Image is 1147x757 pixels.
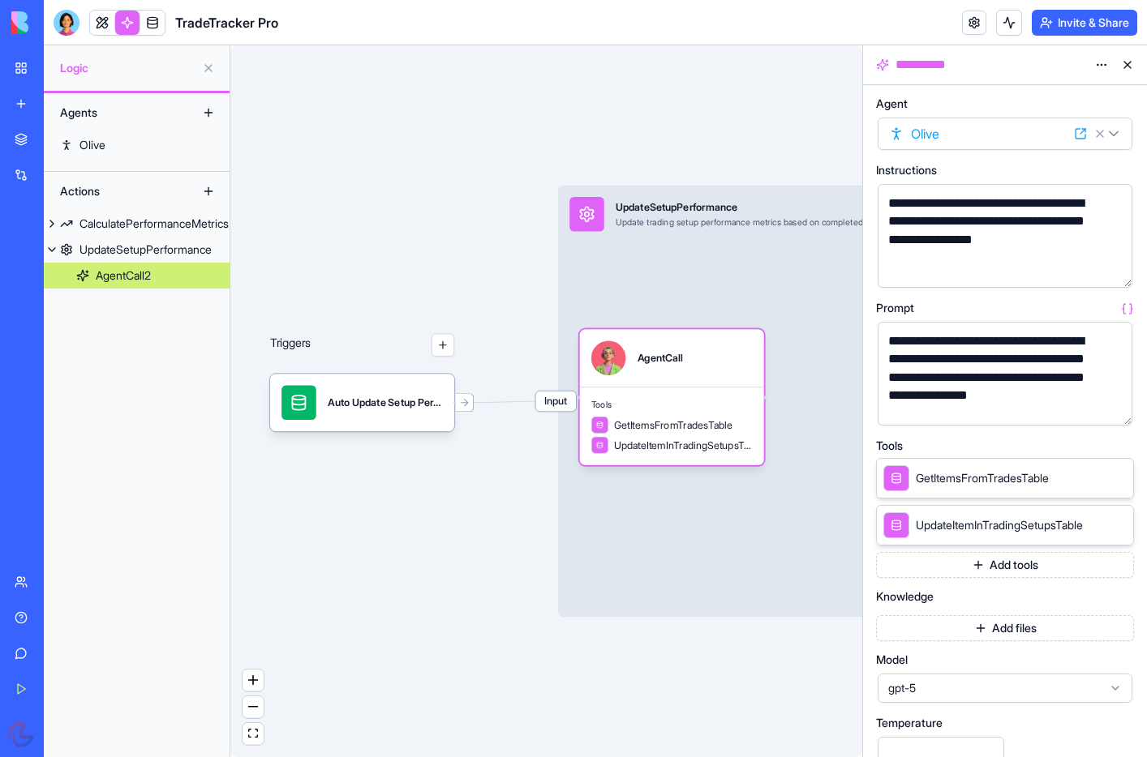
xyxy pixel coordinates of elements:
a: Olive [44,132,230,158]
button: Send a message… [278,524,304,550]
div: Hey Oded 👋 [26,103,253,119]
img: Profile image for Shelly [46,9,72,35]
div: AgentCall2 [96,267,151,284]
span: Logic [60,60,195,76]
span: Knowledge [876,591,934,602]
a: UpdateSetupPerformance [44,237,230,263]
div: Agents [52,100,182,126]
div: Auto Update Setup PerformanceTrigger [328,396,443,410]
span: Tools [876,440,903,451]
textarea: Message… [14,497,311,524]
div: AgentCall [638,351,683,366]
span: GetItemsFromTradesTable [614,417,732,432]
div: Auto Update Setup PerformanceTrigger [270,374,454,431]
span: Temperature [876,717,943,729]
div: UpdateSetupPerformance [79,242,212,258]
span: TradeTracker Pro [175,13,278,32]
button: Start recording [103,531,116,544]
img: ACg8ocK2Y0rSZ21XFsfPDMQ87XYrbGw_2VT0LKIa0lGECFkk_P2YpVJo=s96-c [8,721,34,747]
button: zoom in [243,669,264,691]
p: Active 3h ago [79,20,151,36]
g: Edge from 68c2abaf47a19c2081035bbb to 68c2aba964ab9c416de481c5 [458,401,556,403]
div: Close [285,6,314,36]
button: Add tools [876,552,1134,578]
div: Actions [52,178,182,204]
div: Olive [79,137,105,153]
a: AgentCall2 [44,263,230,289]
div: InputUpdateSetupPerformanceUpdate trading setup performance metrics based on completed trades usi... [558,186,1048,618]
span: UpdateItemInTradingSetupsTable [916,517,1083,533]
button: Home [254,6,285,37]
button: go back [11,6,41,37]
span: Instructions [876,165,937,176]
div: Hey Oded 👋Welcome to Blocks 🙌 I'm here if you have any questions!Shelly • 14m ago [13,93,266,169]
button: Invite & Share [1032,10,1137,36]
p: Triggers [270,334,311,357]
h1: Shelly [79,8,118,20]
span: Model [876,654,908,665]
span: Input [535,391,576,412]
button: Emoji picker [25,531,38,544]
img: logo [11,11,112,34]
a: CalculatePerformanceMetrics [44,211,230,237]
span: Agent [876,98,908,109]
div: Update trading setup performance metrics based on completed trades using that setup [616,217,956,229]
div: Welcome to Blocks 🙌 I'm here if you have any questions! [26,127,253,159]
span: gpt-5 [888,680,1102,696]
button: Add files [876,615,1134,641]
div: Shelly • 14m ago [26,172,111,182]
div: CalculatePerformanceMetrics [79,216,229,232]
span: GetItemsFromTradesTable [916,470,1049,486]
button: zoom out [243,696,264,718]
div: Triggers [270,288,454,432]
span: Tools [591,399,753,410]
div: UpdateSetupPerformance [616,199,956,214]
span: Prompt [876,302,914,314]
span: UpdateItemInTradingSetupsTable [614,438,752,452]
button: Gif picker [51,531,64,544]
button: fit view [243,723,264,745]
div: AgentCallToolsGetItemsFromTradesTableUpdateItemInTradingSetupsTable [580,329,764,465]
button: Upload attachment [77,531,90,544]
div: Shelly says… [13,93,311,204]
